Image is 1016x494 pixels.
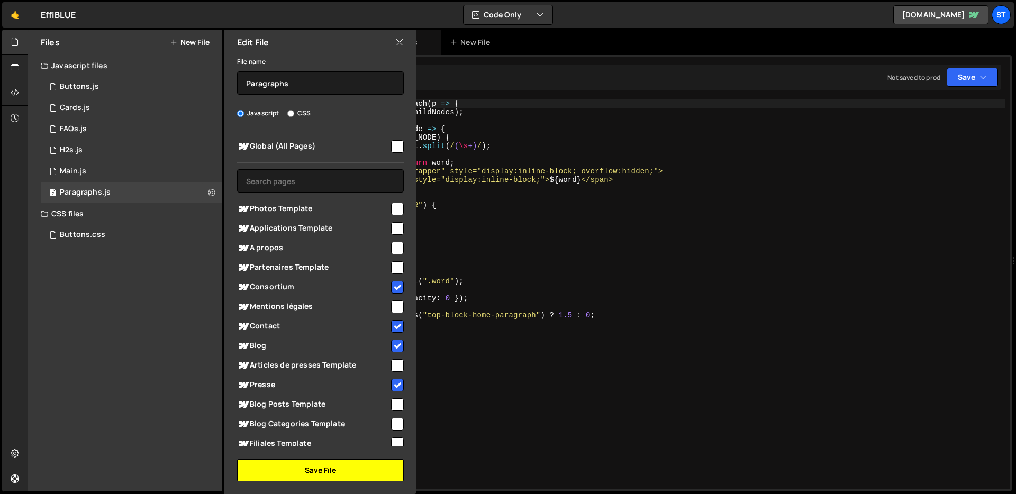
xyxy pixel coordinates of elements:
a: St [992,5,1011,24]
div: New File [450,37,494,48]
div: Buttons.js [60,82,99,92]
span: Applications Template [237,222,389,235]
span: Consortium [237,281,389,294]
div: H2s.js [60,145,83,155]
span: Global (All Pages) [237,140,389,153]
span: Mentions légales [237,300,389,313]
div: 16410/44440.js [41,118,222,140]
div: EffiBLUE [41,8,76,21]
button: New File [170,38,210,47]
div: 16410/44436.css [41,224,222,245]
div: Paragraphs.js [60,188,111,197]
input: CSS [287,110,294,117]
span: Blog [237,340,389,352]
a: [DOMAIN_NAME] [893,5,988,24]
div: Main.js [60,167,86,176]
div: 16410/44438.js [41,97,222,118]
a: 🤙 [2,2,28,28]
button: Code Only [464,5,552,24]
span: 7 [50,189,56,198]
button: Save File [237,459,404,481]
div: 16410/44435.js [41,182,222,203]
span: Articles de presses Template [237,359,389,372]
label: File name [237,57,266,67]
div: 16410/44433.js [41,76,222,97]
span: Blog Categories Template [237,418,389,431]
label: Javascript [237,108,279,118]
span: Presse [237,379,389,391]
span: Blog Posts Template [237,398,389,411]
div: CSS files [28,203,222,224]
label: CSS [287,108,311,118]
div: Javascript files [28,55,222,76]
div: Buttons.css [60,230,105,240]
input: Name [237,71,404,95]
h2: Edit File [237,36,269,48]
input: Javascript [237,110,244,117]
span: Filiales Template [237,437,389,450]
input: Search pages [237,169,404,193]
div: FAQs.js [60,124,87,134]
div: H2s.js [41,140,222,161]
span: Photos Template [237,203,389,215]
span: Contact [237,320,389,333]
div: Not saved to prod [887,73,940,82]
span: Partenaires Template [237,261,389,274]
div: 16410/44431.js [41,161,222,182]
span: A propos [237,242,389,254]
div: Cards.js [60,103,90,113]
h2: Files [41,36,60,48]
button: Save [947,68,998,87]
